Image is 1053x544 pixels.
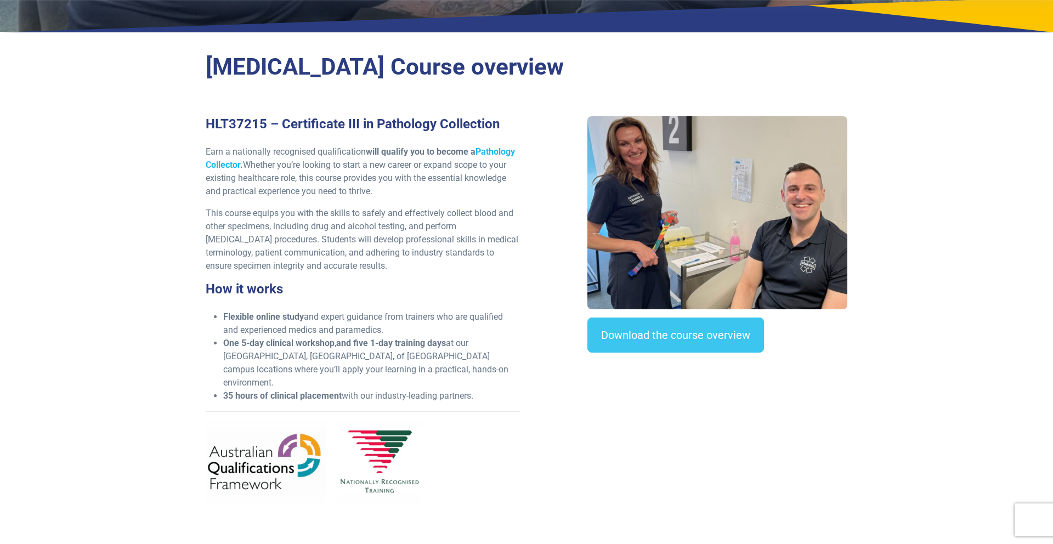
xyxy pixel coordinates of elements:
[587,318,764,353] a: Download the course overview
[223,338,335,348] strong: One 5-day clinical workshop
[206,53,847,81] h2: [MEDICAL_DATA] Course overview
[206,281,520,297] h3: How it works
[336,338,446,348] strong: and five 1-day training days
[206,207,520,273] p: This course equips you with the skills to safely and effectively collect blood and other specimen...
[223,311,304,322] strong: Flexible online study
[223,337,520,389] li: , at our [GEOGRAPHIC_DATA], [GEOGRAPHIC_DATA], of [GEOGRAPHIC_DATA] campus locations where you’ll...
[206,146,515,170] strong: will qualify you to become a .
[206,116,520,132] h3: HLT37215 – Certificate III in Pathology Collection
[223,390,342,401] strong: 35 hours of clinical placement
[587,375,847,431] iframe: EmbedSocial Universal Widget
[223,310,520,337] li: and expert guidance from trainers who are qualified and experienced medics and paramedics.
[206,146,515,170] a: Pathology Collector
[223,389,520,403] li: with our industry-leading partners.
[206,145,520,198] p: Earn a nationally recognised qualification Whether you’re looking to start a new career or expand...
